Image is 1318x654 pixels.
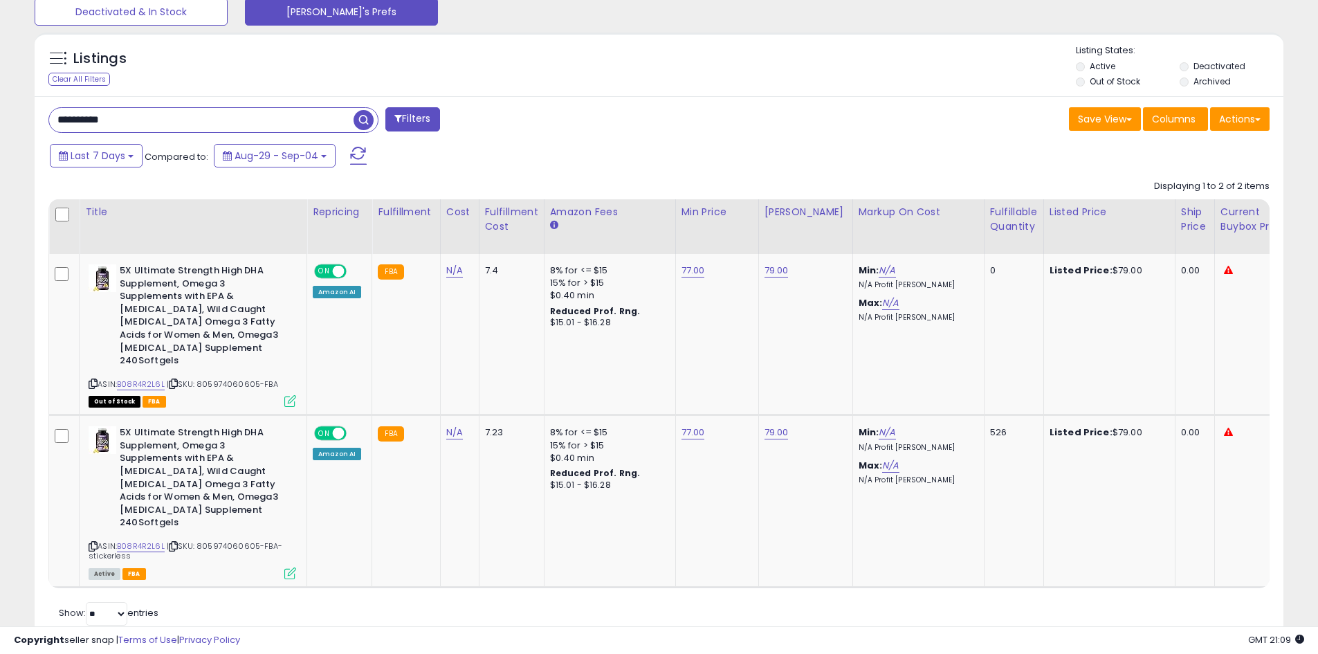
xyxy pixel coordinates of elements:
span: | SKU: 805974060605-FBA-stickerless [89,541,282,561]
img: 41nwnla9AbL._SL40_.jpg [89,426,116,454]
div: 0.00 [1181,264,1204,277]
div: Fulfillment [378,205,434,219]
div: Cost [446,205,473,219]
div: Fulfillable Quantity [990,205,1038,234]
strong: Copyright [14,633,64,646]
b: Min: [859,426,879,439]
p: N/A Profit [PERSON_NAME] [859,443,973,453]
img: 41nwnla9AbL._SL40_.jpg [89,264,116,292]
b: Max: [859,459,883,472]
div: $79.00 [1050,426,1164,439]
a: N/A [882,296,899,310]
b: 5X Ultimate Strength High DHA Supplement, Omega 3 Supplements with EPA & [MEDICAL_DATA], Wild Cau... [120,264,288,371]
div: 7.4 [485,264,533,277]
span: All listings currently available for purchase on Amazon [89,568,120,580]
div: ASIN: [89,264,296,406]
div: ASIN: [89,426,296,578]
div: 526 [990,426,1033,439]
div: 15% for > $15 [550,277,665,289]
b: Min: [859,264,879,277]
span: All listings that are currently out of stock and unavailable for purchase on Amazon [89,396,140,408]
b: Reduced Prof. Rng. [550,305,641,317]
b: Listed Price: [1050,264,1113,277]
div: 8% for <= $15 [550,264,665,277]
div: Repricing [313,205,366,219]
a: N/A [879,264,895,278]
small: Amazon Fees. [550,219,558,232]
span: 2025-09-12 21:09 GMT [1248,633,1304,646]
span: ON [315,428,333,439]
a: Privacy Policy [179,633,240,646]
div: seller snap | | [14,634,240,647]
small: FBA [378,264,403,280]
div: Min Price [681,205,753,219]
div: 0.00 [1181,426,1204,439]
div: Displaying 1 to 2 of 2 items [1154,180,1270,193]
b: Listed Price: [1050,426,1113,439]
span: FBA [143,396,166,408]
div: 8% for <= $15 [550,426,665,439]
p: N/A Profit [PERSON_NAME] [859,475,973,485]
div: Markup on Cost [859,205,978,219]
a: 77.00 [681,264,705,278]
b: 5X Ultimate Strength High DHA Supplement, Omega 3 Supplements with EPA & [MEDICAL_DATA], Wild Cau... [120,426,288,533]
span: Show: entries [59,606,158,619]
th: The percentage added to the cost of goods (COGS) that forms the calculator for Min & Max prices. [852,199,984,254]
div: 0 [990,264,1033,277]
b: Reduced Prof. Rng. [550,467,641,479]
div: $0.40 min [550,289,665,302]
p: N/A Profit [PERSON_NAME] [859,280,973,290]
div: Amazon AI [313,286,361,298]
div: Ship Price [1181,205,1209,234]
div: Title [85,205,301,219]
div: 7.23 [485,426,533,439]
span: OFF [345,428,367,439]
div: $15.01 - $16.28 [550,480,665,491]
a: 79.00 [765,426,789,439]
a: N/A [446,264,463,278]
small: FBA [378,426,403,442]
b: Max: [859,296,883,309]
span: OFF [345,266,367,278]
p: N/A Profit [PERSON_NAME] [859,313,973,323]
div: Amazon AI [313,448,361,460]
a: B08R4R2L6L [117,379,165,390]
span: ON [315,266,333,278]
a: 79.00 [765,264,789,278]
div: Listed Price [1050,205,1169,219]
a: 77.00 [681,426,705,439]
a: N/A [446,426,463,439]
div: 15% for > $15 [550,439,665,452]
a: N/A [882,459,899,473]
a: B08R4R2L6L [117,541,165,552]
a: Terms of Use [118,633,177,646]
div: Amazon Fees [550,205,670,219]
div: Fulfillment Cost [485,205,538,234]
div: [PERSON_NAME] [765,205,847,219]
div: $0.40 min [550,452,665,464]
a: N/A [879,426,895,439]
div: Current Buybox Price [1220,205,1292,234]
span: | SKU: 805974060605-FBA [167,379,278,390]
span: FBA [122,568,146,580]
div: $15.01 - $16.28 [550,317,665,329]
div: $79.00 [1050,264,1164,277]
